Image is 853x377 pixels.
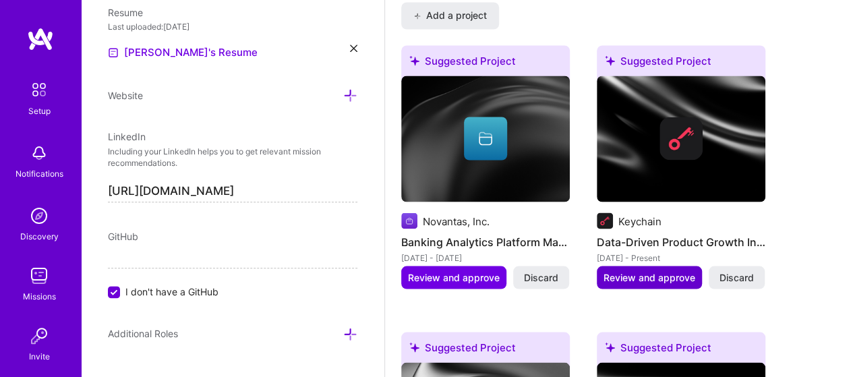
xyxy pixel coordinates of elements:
[26,202,53,229] img: discovery
[597,266,702,289] button: Review and approve
[108,45,258,61] a: [PERSON_NAME]'s Resume
[401,233,570,250] h4: Banking Analytics Platform Management
[29,349,50,364] div: Invite
[108,231,138,242] span: GitHub
[597,212,613,229] img: Company logo
[618,214,661,228] div: Keychain
[401,332,570,368] div: Suggested Project
[108,131,146,142] span: LinkedIn
[659,117,703,160] img: Company logo
[423,214,490,228] div: Novantas, Inc.
[597,76,765,202] img: cover
[26,322,53,349] img: Invite
[350,45,357,52] i: icon Close
[125,285,218,299] span: I don't have a GitHub
[28,104,51,118] div: Setup
[108,90,143,101] span: Website
[513,266,569,289] button: Discard
[25,76,53,104] img: setup
[597,45,765,81] div: Suggested Project
[597,233,765,250] h4: Data-Driven Product Growth Initiatives
[108,20,357,34] div: Last uploaded: [DATE]
[20,229,59,243] div: Discovery
[719,270,754,284] span: Discard
[108,146,357,169] p: Including your LinkedIn helps you to get relevant mission recommendations.
[605,55,615,65] i: icon SuggestedTeams
[597,332,765,368] div: Suggested Project
[401,76,570,202] img: cover
[605,342,615,352] i: icon SuggestedTeams
[597,250,765,264] div: [DATE] - Present
[26,140,53,167] img: bell
[409,342,419,352] i: icon SuggestedTeams
[524,270,558,284] span: Discard
[23,289,56,303] div: Missions
[413,9,487,22] span: Add a project
[401,2,499,29] button: Add a project
[16,167,63,181] div: Notifications
[409,55,419,65] i: icon SuggestedTeams
[108,47,119,58] img: Resume
[108,7,143,18] span: Resume
[401,250,570,264] div: [DATE] - [DATE]
[604,270,695,284] span: Review and approve
[27,27,54,51] img: logo
[413,12,421,20] i: icon PlusBlack
[401,45,570,81] div: Suggested Project
[408,270,500,284] span: Review and approve
[26,262,53,289] img: teamwork
[709,266,765,289] button: Discard
[401,266,506,289] button: Review and approve
[401,212,417,229] img: Company logo
[108,328,178,339] span: Additional Roles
